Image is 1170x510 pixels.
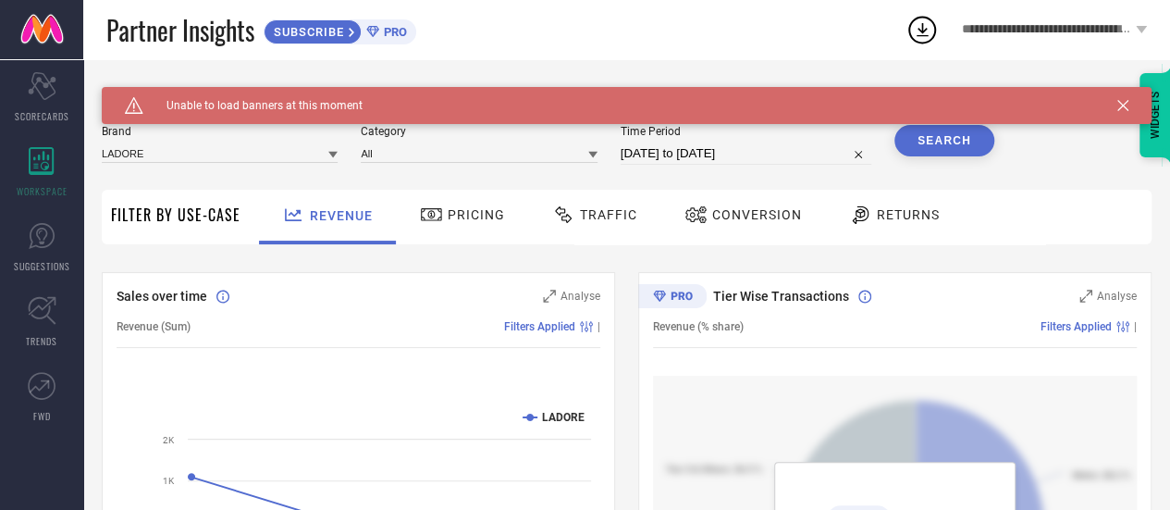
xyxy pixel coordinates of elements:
[621,143,871,165] input: Select time period
[713,289,849,304] span: Tier Wise Transactions
[905,13,939,46] div: Open download list
[111,204,240,226] span: Filter By Use-Case
[621,125,871,138] span: Time Period
[117,320,191,333] span: Revenue (Sum)
[1097,290,1137,303] span: Analyse
[106,11,254,49] span: Partner Insights
[504,320,575,333] span: Filters Applied
[543,290,556,303] svg: Zoom
[580,207,637,222] span: Traffic
[653,320,744,333] span: Revenue (% share)
[15,109,69,123] span: SCORECARDS
[597,320,600,333] span: |
[14,259,70,273] span: SUGGESTIONS
[310,208,373,223] span: Revenue
[1134,320,1137,333] span: |
[542,411,585,424] text: LADORE
[712,207,802,222] span: Conversion
[638,284,707,312] div: Premium
[1079,290,1092,303] svg: Zoom
[143,99,363,112] span: Unable to load banners at this moment
[448,207,505,222] span: Pricing
[264,15,416,44] a: SUBSCRIBEPRO
[894,125,994,156] button: Search
[877,207,940,222] span: Returns
[265,25,349,39] span: SUBSCRIBE
[361,125,597,138] span: Category
[163,476,175,486] text: 1K
[102,87,230,102] span: SYSTEM WORKSPACE
[26,334,57,348] span: TRENDS
[163,435,175,445] text: 2K
[1041,320,1112,333] span: Filters Applied
[17,184,68,198] span: WORKSPACE
[102,125,338,138] span: Brand
[33,409,51,423] span: FWD
[560,290,600,303] span: Analyse
[117,289,207,304] span: Sales over time
[379,25,407,39] span: PRO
